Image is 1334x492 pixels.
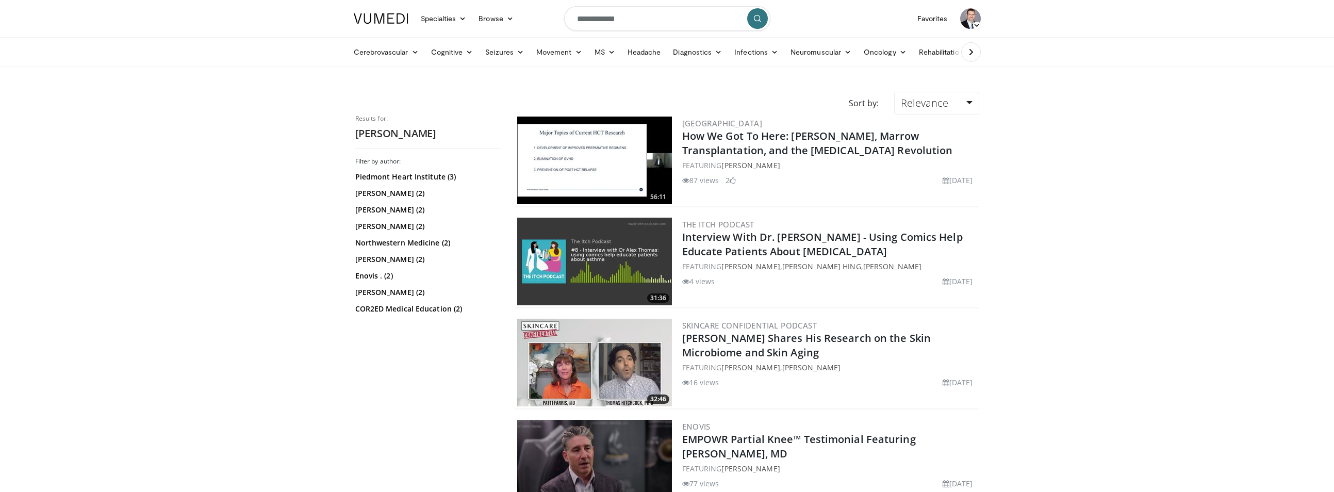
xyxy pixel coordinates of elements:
p: Results for: [355,114,500,123]
a: [PERSON_NAME] (2) [355,254,497,265]
h3: Filter by author: [355,157,500,166]
li: [DATE] [943,377,973,388]
a: 31:36 [517,218,672,305]
div: FEATURING [682,160,977,171]
li: 16 views [682,377,719,388]
a: THE ITCH PODCAST [682,219,754,229]
li: 77 views [682,478,719,489]
img: Avatar [960,8,981,29]
a: EMPOWR Partial Knee™ Testimonial Featuring [PERSON_NAME], MD [682,432,916,461]
a: Favorites [911,8,954,29]
a: Rehabilitation [913,42,969,62]
a: COR2ED Medical Education (2) [355,304,497,314]
a: Specialties [415,8,473,29]
a: 32:46 [517,319,672,406]
a: Skincare Confidential Podcast [682,320,817,331]
a: [PERSON_NAME] (2) [355,205,497,215]
a: Browse [472,8,520,29]
a: [PERSON_NAME] Hing [782,261,861,271]
a: [PERSON_NAME] [782,363,841,372]
a: Headache [621,42,667,62]
a: Relevance [894,92,979,114]
a: [PERSON_NAME] [721,464,780,473]
span: 32:46 [647,395,669,404]
div: Sort by: [841,92,886,114]
a: [PERSON_NAME] (2) [355,221,497,232]
a: Northwestern Medicine (2) [355,238,497,248]
a: Movement [530,42,588,62]
a: Oncology [858,42,913,62]
a: [PERSON_NAME] Shares His Research on the Skin Microbiome and Skin Aging [682,331,931,359]
img: VuMedi Logo [354,13,408,24]
a: Diagnostics [667,42,728,62]
img: a5c445d1-19b3-47af-be23-a236bf71a9ea.300x170_q85_crop-smart_upscale.jpg [517,218,672,305]
a: Piedmont Heart Institute (3) [355,172,497,182]
li: 4 views [682,276,715,287]
li: [DATE] [943,175,973,186]
span: Relevance [901,96,948,110]
a: Cognitive [425,42,480,62]
img: e8f07e1b-50c7-4cb4-ba1c-2e7d745c9644.300x170_q85_crop-smart_upscale.jpg [517,117,672,204]
a: Neuromuscular [784,42,858,62]
li: 87 views [682,175,719,186]
a: [PERSON_NAME] (2) [355,287,497,298]
li: [DATE] [943,276,973,287]
div: FEATURING , [682,362,977,373]
li: [DATE] [943,478,973,489]
a: Cerebrovascular [348,42,425,62]
a: [PERSON_NAME] [721,160,780,170]
a: How We Got To Here: [PERSON_NAME], Marrow Transplantation, and the [MEDICAL_DATA] Revolution [682,129,953,157]
a: [GEOGRAPHIC_DATA] [682,118,763,128]
h2: [PERSON_NAME] [355,127,500,140]
input: Search topics, interventions [564,6,770,31]
a: [PERSON_NAME] [721,261,780,271]
a: [PERSON_NAME] (2) [355,188,497,199]
a: Seizures [479,42,530,62]
a: MS [588,42,621,62]
span: 31:36 [647,293,669,303]
a: [PERSON_NAME] [721,363,780,372]
span: 56:11 [647,192,669,202]
a: [PERSON_NAME] [863,261,921,271]
a: 56:11 [517,117,672,204]
li: 2 [726,175,736,186]
div: FEATURING [682,463,977,474]
a: Enovis . (2) [355,271,497,281]
a: Enovis [682,421,711,432]
div: FEATURING , , [682,261,977,272]
img: 355ffd93-f485-47f5-a435-6006811d776f.300x170_q85_crop-smart_upscale.jpg [517,319,672,406]
a: Interview With Dr. [PERSON_NAME] - Using Comics Help Educate Patients About [MEDICAL_DATA] [682,230,963,258]
a: Infections [728,42,784,62]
